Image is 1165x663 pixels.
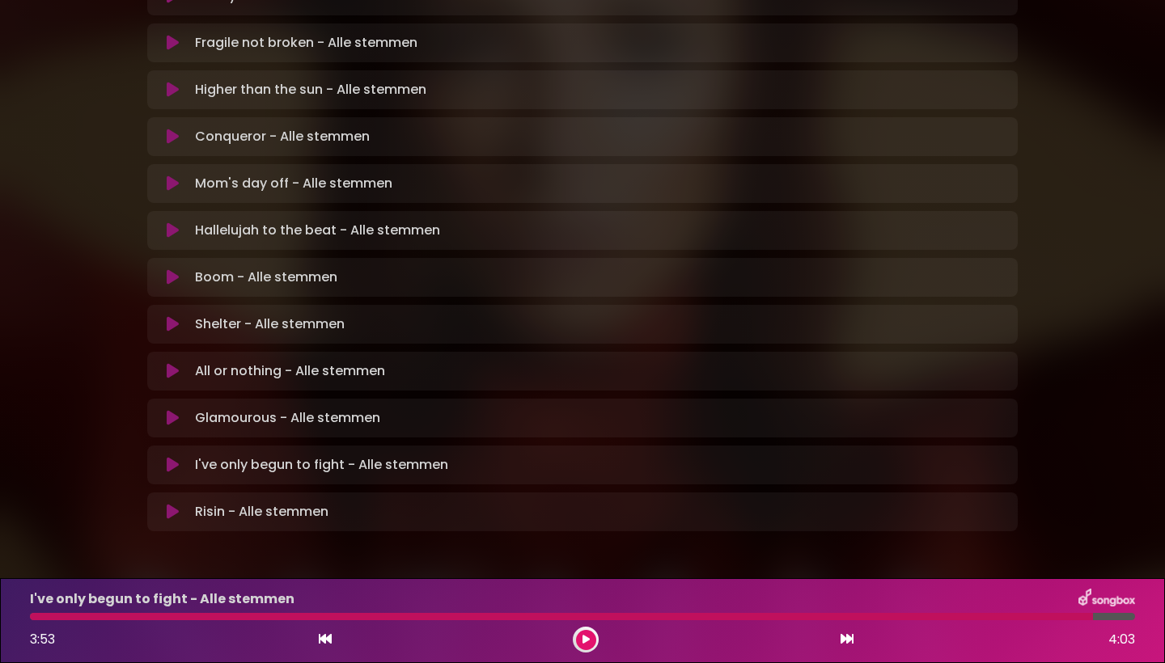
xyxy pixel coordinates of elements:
[195,127,370,146] p: Conqueror - Alle stemmen
[195,315,345,334] p: Shelter - Alle stemmen
[30,589,294,609] p: I've only begun to fight - Alle stemmen
[195,33,417,53] p: Fragile not broken - Alle stemmen
[195,408,380,428] p: Glamourous - Alle stemmen
[195,502,328,522] p: Risin - Alle stemmen
[195,455,448,475] p: I've only begun to fight - Alle stemmen
[195,221,440,240] p: Hallelujah to the beat - Alle stemmen
[195,361,385,381] p: All or nothing - Alle stemmen
[195,80,426,99] p: Higher than the sun - Alle stemmen
[195,268,337,287] p: Boom - Alle stemmen
[1078,589,1135,610] img: songbox-logo-white.png
[195,174,392,193] p: Mom's day off - Alle stemmen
